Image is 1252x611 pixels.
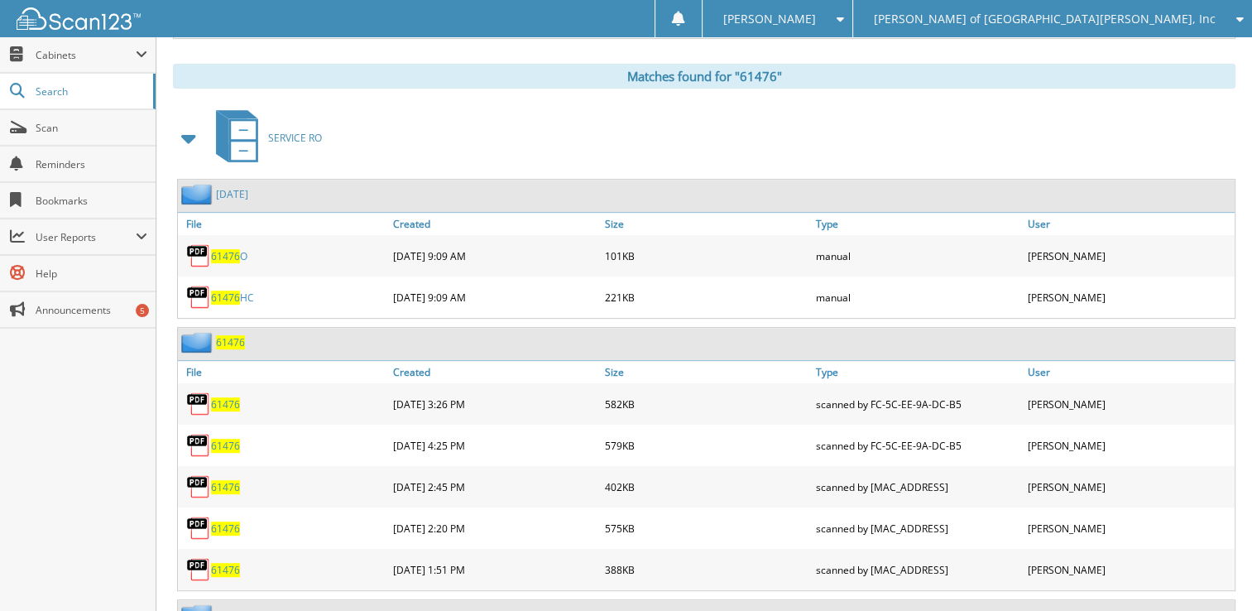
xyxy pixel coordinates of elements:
[1024,553,1235,586] div: [PERSON_NAME]
[812,553,1023,586] div: scanned by [MAC_ADDRESS]
[601,429,812,462] div: 579KB
[812,429,1023,462] div: scanned by FC-5C-EE-9A-DC-B5
[812,213,1023,235] a: Type
[211,291,254,305] a: 61476HC
[181,184,216,204] img: folder2.png
[723,14,816,24] span: [PERSON_NAME]
[601,361,812,383] a: Size
[389,512,600,545] div: [DATE] 2:20 PM
[1024,361,1235,383] a: User
[36,267,147,281] span: Help
[1024,281,1235,314] div: [PERSON_NAME]
[36,303,147,317] span: Announcements
[601,387,812,421] div: 582KB
[601,213,812,235] a: Size
[136,304,149,317] div: 5
[211,522,240,536] a: 61476
[36,194,147,208] span: Bookmarks
[389,213,600,235] a: Created
[186,285,211,310] img: PDF.png
[211,249,247,263] a: 61476O
[206,105,322,171] a: SERVICE RO
[178,361,389,383] a: File
[812,239,1023,272] div: manual
[186,243,211,268] img: PDF.png
[812,387,1023,421] div: scanned by FC-5C-EE-9A-DC-B5
[389,387,600,421] div: [DATE] 3:26 PM
[601,553,812,586] div: 388KB
[874,14,1216,24] span: [PERSON_NAME] of [GEOGRAPHIC_DATA][PERSON_NAME], Inc
[186,557,211,582] img: PDF.png
[601,470,812,503] div: 402KB
[211,439,240,453] a: 61476
[601,239,812,272] div: 101KB
[268,131,322,145] span: SERVICE RO
[812,281,1023,314] div: manual
[1024,213,1235,235] a: User
[211,563,240,577] a: 61476
[186,433,211,458] img: PDF.png
[36,121,147,135] span: Scan
[17,7,141,30] img: scan123-logo-white.svg
[216,335,245,349] a: 61476
[1024,429,1235,462] div: [PERSON_NAME]
[389,429,600,462] div: [DATE] 4:25 PM
[211,291,240,305] span: 61476
[1024,239,1235,272] div: [PERSON_NAME]
[1024,470,1235,503] div: [PERSON_NAME]
[1024,512,1235,545] div: [PERSON_NAME]
[389,281,600,314] div: [DATE] 9:09 AM
[211,480,240,494] a: 61476
[36,84,145,99] span: Search
[812,361,1023,383] a: Type
[36,157,147,171] span: Reminders
[1024,387,1235,421] div: [PERSON_NAME]
[389,239,600,272] div: [DATE] 9:09 AM
[186,474,211,499] img: PDF.png
[389,470,600,503] div: [DATE] 2:45 PM
[812,470,1023,503] div: scanned by [MAC_ADDRESS]
[211,397,240,411] a: 61476
[36,48,136,62] span: Cabinets
[211,249,240,263] span: 61476
[186,516,211,541] img: PDF.png
[173,64,1235,89] div: Matches found for "61476"
[812,512,1023,545] div: scanned by [MAC_ADDRESS]
[601,281,812,314] div: 221KB
[186,392,211,416] img: PDF.png
[181,332,216,353] img: folder2.png
[216,187,248,201] a: [DATE]
[389,553,600,586] div: [DATE] 1:51 PM
[36,230,136,244] span: User Reports
[389,361,600,383] a: Created
[178,213,389,235] a: File
[601,512,812,545] div: 575KB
